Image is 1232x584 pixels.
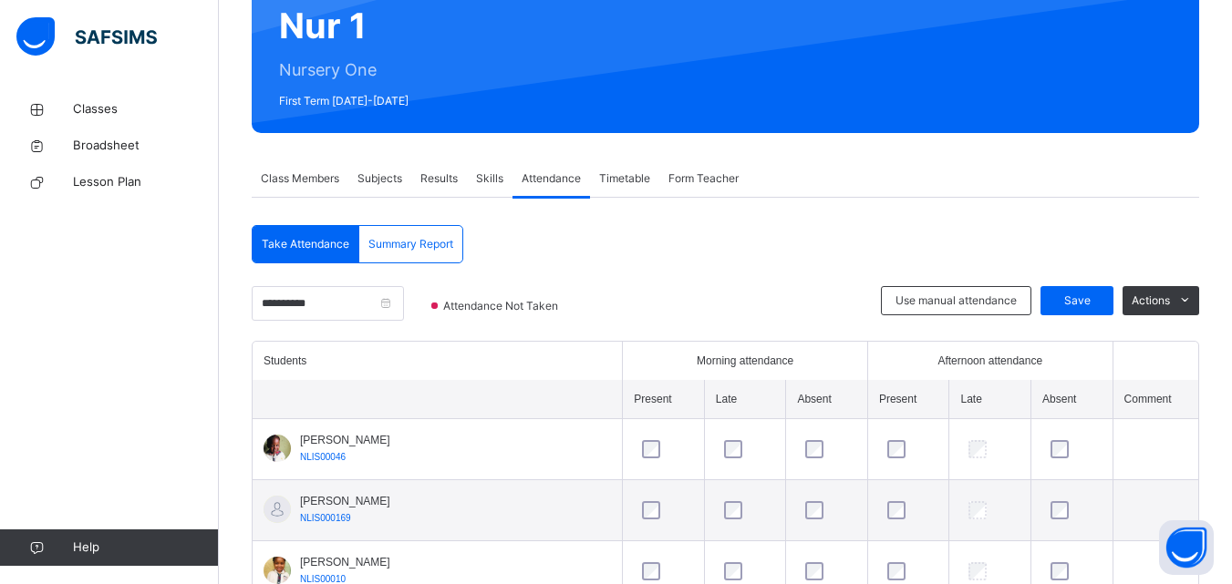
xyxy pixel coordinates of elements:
th: Comment [1113,380,1198,419]
span: NLIS000169 [300,513,351,523]
th: Late [704,380,786,419]
th: Absent [1031,380,1113,419]
span: Save [1054,292,1100,309]
img: safsims [16,17,157,56]
span: Attendance [522,170,581,187]
span: Class Members [261,170,339,187]
span: Actions [1132,292,1170,309]
span: Timetable [599,170,650,187]
th: Absent [786,380,868,419]
span: [PERSON_NAME] [300,554,390,570]
span: Use manual attendance [896,292,1017,309]
span: NLIS00010 [300,574,346,584]
span: Help [73,538,218,557]
th: Late [949,380,1031,419]
button: Open asap [1159,520,1214,575]
span: Lesson Plan [73,173,219,191]
span: Broadsheet [73,137,219,155]
span: Summary Report [368,236,453,252]
span: Morning attendance [697,353,793,369]
span: Attendance Not Taken [441,298,564,314]
span: Take Attendance [262,236,349,252]
th: Present [623,380,705,419]
span: Form Teacher [668,170,739,187]
span: Subjects [357,170,402,187]
th: Present [867,380,949,419]
span: Afternoon attendance [937,353,1042,369]
span: [PERSON_NAME] [300,432,390,448]
span: Classes [73,100,219,118]
span: Skills [476,170,503,187]
th: Students [253,342,623,380]
span: [PERSON_NAME] [300,493,390,509]
span: NLIS00046 [300,452,346,462]
span: Results [420,170,458,187]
